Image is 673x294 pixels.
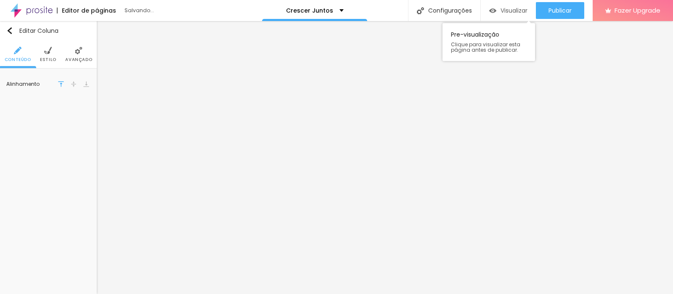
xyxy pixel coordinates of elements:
iframe: Editor [97,21,673,294]
img: move-down-1.svg [83,81,89,87]
img: Icone [417,7,424,14]
button: Visualizar [481,2,536,19]
img: shrink-vertical-1.svg [71,81,77,87]
span: Fazer Upgrade [615,7,660,14]
div: Alinhamento [6,82,57,87]
img: Icone [14,47,21,54]
p: Crescer Juntos [286,8,333,13]
span: Publicar [548,7,572,14]
span: Estilo [40,58,56,62]
div: Salvando... [125,8,221,13]
button: Publicar [536,2,584,19]
span: Avançado [65,58,92,62]
img: Icone [6,27,13,34]
span: Clique para visualizar esta página antes de publicar. [451,42,527,53]
img: move-up-1.svg [58,81,64,87]
div: Pre-visualização [442,23,535,61]
img: view-1.svg [489,7,496,14]
img: Icone [75,47,82,54]
span: Conteúdo [5,58,31,62]
span: Visualizar [501,7,527,14]
div: Editor de páginas [57,8,116,13]
div: Editar Coluna [6,27,58,34]
img: Icone [44,47,52,54]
